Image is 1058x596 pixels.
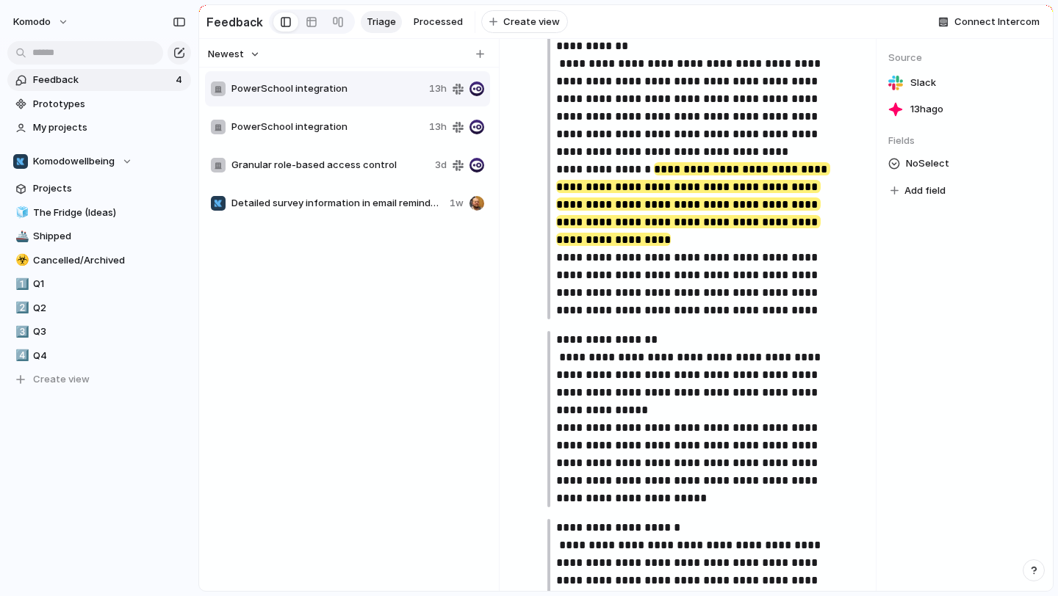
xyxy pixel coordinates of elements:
span: 4 [176,73,185,87]
span: Komodowellbeing [33,154,115,169]
div: 3️⃣ [15,324,26,341]
a: Projects [7,178,191,200]
span: No Select [906,155,949,172]
div: 1️⃣ [15,276,26,293]
button: Create view [7,368,191,390]
span: Source [888,51,1041,65]
a: Slack [888,73,1041,93]
button: Newest [206,45,262,64]
span: Triage [367,15,396,29]
button: 3️⃣ [13,324,28,339]
span: 13h [429,81,447,96]
h2: Feedback [206,13,263,31]
span: Granular role-based access control [231,158,429,172]
span: 13h ago [910,102,943,117]
span: 3d [435,158,447,172]
span: Fields [888,134,1041,148]
span: Detailed survey information in email reminders [231,196,444,211]
span: Komodo [13,15,51,29]
span: Add field [904,183,946,198]
a: 🚢Shipped [7,225,191,247]
span: Create view [503,15,560,29]
a: 4️⃣Q4 [7,345,191,367]
div: 🧊 [15,204,26,221]
button: Komodo [7,10,76,34]
button: Komodowellbeing [7,150,191,172]
span: Processed [414,15,463,29]
span: PowerSchool integration [231,120,423,134]
a: Processed [408,11,469,33]
button: Add field [888,181,948,200]
span: Q1 [33,277,186,291]
button: 🧊 [13,206,28,220]
span: My projects [33,120,186,135]
button: 1️⃣ [13,277,28,291]
button: Create view [481,10,568,34]
div: 🚢 [15,228,26,245]
span: PowerSchool integration [231,81,423,96]
span: Newest [208,47,244,62]
a: 3️⃣Q3 [7,321,191,343]
span: Slack [910,76,936,90]
span: Prototypes [33,97,186,112]
div: ☣️ [15,252,26,269]
a: Triage [361,11,402,33]
span: 1w [450,196,464,211]
a: ☣️Cancelled/Archived [7,250,191,272]
button: 🚢 [13,229,28,244]
span: Feedback [33,73,171,87]
a: Feedback4 [7,69,191,91]
a: 2️⃣Q2 [7,297,191,319]
span: Shipped [33,229,186,244]
span: Q3 [33,324,186,339]
span: The Fridge (Ideas) [33,206,186,220]
button: Connect Intercom [932,11,1046,33]
button: ☣️ [13,253,28,268]
span: Q2 [33,301,186,316]
div: 4️⃣ [15,347,26,364]
a: Prototypes [7,93,191,115]
span: 13h [429,120,447,134]
button: 4️⃣ [13,349,28,363]
span: Connect Intercom [954,15,1040,29]
a: My projects [7,117,191,139]
span: Q4 [33,349,186,363]
span: Create view [33,372,90,387]
div: 2️⃣ [15,299,26,316]
a: 🧊The Fridge (Ideas) [7,202,191,224]
span: Cancelled/Archived [33,253,186,268]
span: Projects [33,181,186,196]
button: 2️⃣ [13,301,28,316]
a: 1️⃣Q1 [7,273,191,295]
